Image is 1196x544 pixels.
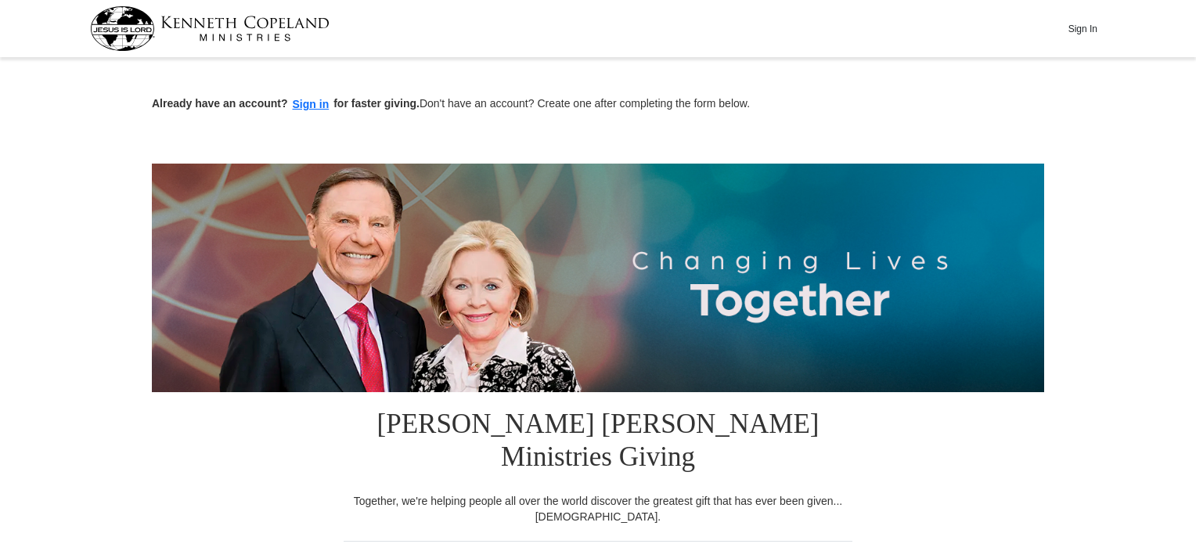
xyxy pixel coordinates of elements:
[344,392,852,493] h1: [PERSON_NAME] [PERSON_NAME] Ministries Giving
[152,95,1044,113] p: Don't have an account? Create one after completing the form below.
[90,6,330,51] img: kcm-header-logo.svg
[1059,16,1106,41] button: Sign In
[152,97,420,110] strong: Already have an account? for faster giving.
[288,95,334,113] button: Sign in
[344,493,852,524] div: Together, we're helping people all over the world discover the greatest gift that has ever been g...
